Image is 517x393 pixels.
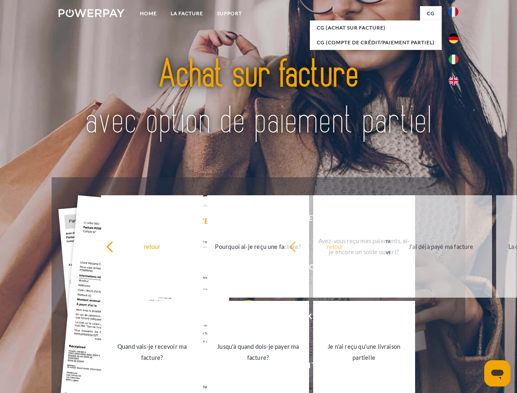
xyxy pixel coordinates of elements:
[164,6,210,21] a: LA FACTURE
[133,6,164,21] a: Home
[212,241,304,252] div: Pourquoi ai-je reçu une facture?
[449,76,458,86] img: en
[310,35,442,50] a: CG (Compte de crédit/paiement partiel)
[484,360,510,386] iframe: Bouton de lancement de la fenêtre de messagerie
[318,341,410,363] div: Je n'ai reçu qu'une livraison partielle
[310,20,442,35] a: CG (achat sur facture)
[106,341,198,363] div: Quand vais-je recevoir ma facture?
[59,9,124,17] img: logo-powerpay-white.svg
[449,54,458,64] img: it
[210,6,249,21] a: Support
[212,341,304,363] div: Jusqu'à quand dois-je payer ma facture?
[449,34,458,43] img: de
[420,6,442,21] a: CG
[78,39,439,157] img: title-powerpay_fr.svg
[106,241,198,252] div: retour
[395,241,487,252] div: J'ai déjà payé ma facture
[449,7,458,17] img: fr
[289,241,381,252] div: retour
